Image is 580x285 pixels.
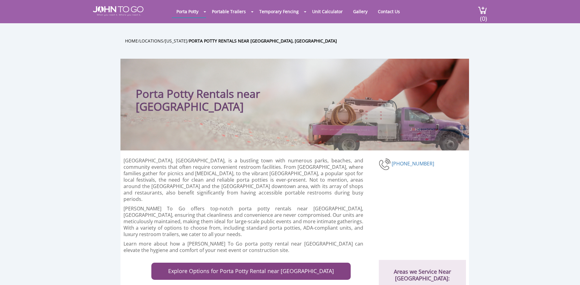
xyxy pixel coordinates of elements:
[125,38,138,44] a: Home
[392,160,434,167] a: [PHONE_NUMBER]
[124,241,364,254] p: Learn more about how a [PERSON_NAME] To Go porta potty rental near [GEOGRAPHIC_DATA] can elevate ...
[478,6,487,14] img: cart a
[349,6,372,17] a: Gallery
[136,71,333,113] h1: Porta Potty Rentals near [GEOGRAPHIC_DATA]
[207,6,250,17] a: Portable Trailers
[255,6,303,17] a: Temporary Fencing
[172,6,203,17] a: Porta Potty
[189,38,337,44] a: Porta Potty Rentals near [GEOGRAPHIC_DATA], [GEOGRAPHIC_DATA]
[165,38,187,44] a: [US_STATE]
[379,157,392,171] img: Porta Potty Rentals near Babylon, NY - Porta Potty
[301,94,466,150] img: Truck
[124,157,364,202] p: [GEOGRAPHIC_DATA], [GEOGRAPHIC_DATA], is a bustling town with numerous parks, beaches, and commun...
[139,38,163,44] a: Locations
[124,205,364,238] p: [PERSON_NAME] To Go offers top-notch porta potty rentals near [GEOGRAPHIC_DATA], [GEOGRAPHIC_DATA...
[125,37,474,44] ul: / / /
[93,6,143,16] img: JOHN to go
[385,260,460,282] h2: Areas we Service Near [GEOGRAPHIC_DATA]:
[480,9,487,23] span: (0)
[151,263,351,280] a: Explore Options for Porta Potty Rental near [GEOGRAPHIC_DATA]
[308,6,347,17] a: Unit Calculator
[373,6,405,17] a: Contact Us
